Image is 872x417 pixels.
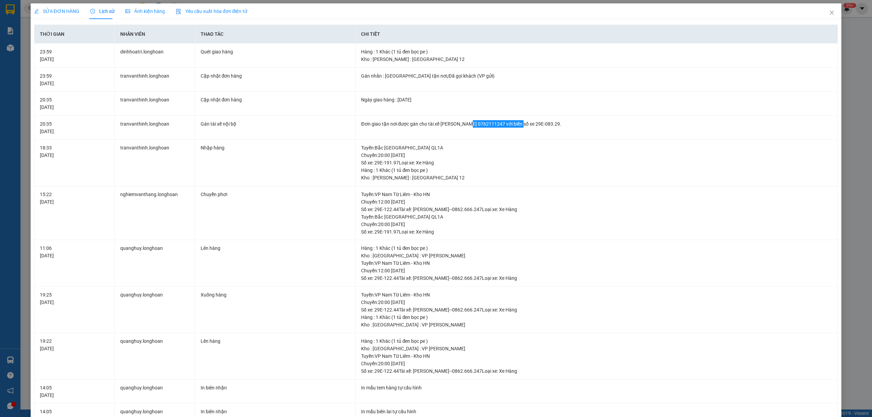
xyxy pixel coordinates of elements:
div: 23:59 [DATE] [40,48,109,63]
button: Close [822,3,841,22]
th: Thao tác [195,25,356,44]
div: Lên hàng [201,244,350,252]
td: tranvanthinh.longhoan [115,92,195,116]
span: picture [125,9,130,14]
div: Đơn giao tận nơi được gán cho tài xế [PERSON_NAME] 0762111247 với biển số xe 29E-083.29. [361,120,832,128]
div: 19:22 [DATE] [40,337,109,352]
span: edit [34,9,39,14]
div: Hàng : 1 Khác (1 tủ đen bọc pe ) [361,166,832,174]
div: Quét giao hàng [201,48,350,55]
div: Tuyến : VP Nam Từ Liêm - Kho HN Chuyến: 12:00 [DATE] Số xe: 29E-122.44 Tài xế: [PERSON_NAME]--086... [361,259,832,282]
div: 18:33 [DATE] [40,144,109,159]
div: Gán nhãn : [GEOGRAPHIC_DATA] tận nơi,Đã gọi khách (VP gửi) [361,72,832,80]
span: close [829,10,835,15]
span: Ảnh kiện hàng [125,9,165,14]
div: Kho : [PERSON_NAME] : [GEOGRAPHIC_DATA] 12 [361,174,832,181]
div: Tuyến : Bắc [GEOGRAPHIC_DATA] QL1A Chuyến: 20:00 [DATE] Số xe: 29E-191.97 Loại xe: Xe Hàng [361,213,832,236]
div: Tuyến : VP Nam Từ Liêm - Kho HN Chuyến: 20:00 [DATE] Số xe: 29E-122.44 Tài xế: [PERSON_NAME]--086... [361,352,832,375]
th: Nhân viên [115,25,195,44]
div: Kho : [GEOGRAPHIC_DATA] : VP [PERSON_NAME] [361,345,832,352]
div: Kho : [PERSON_NAME] : [GEOGRAPHIC_DATA] 12 [361,55,832,63]
div: Tuyến : VP Nam Từ Liêm - Kho HN Chuyến: 12:00 [DATE] Số xe: 29E-122.44 Tài xế: [PERSON_NAME]--086... [361,191,832,213]
span: Lịch sử [90,9,114,14]
div: Lên hàng [201,337,350,345]
div: In biên nhận [201,408,350,415]
span: SỬA ĐƠN HÀNG [34,9,79,14]
div: 15:22 [DATE] [40,191,109,206]
th: Chi tiết [356,25,838,44]
td: quanghuy.longhoan [115,333,195,380]
td: nghiemvanthang.longhoan [115,186,195,240]
div: Cập nhật đơn hàng [201,72,350,80]
td: quanghuy.longhoan [115,380,195,404]
div: Tuyến : VP Nam Từ Liêm - Kho HN Chuyến: 20:00 [DATE] Số xe: 29E-122.44 Tài xế: [PERSON_NAME]--086... [361,291,832,314]
div: In mẫu tem hàng tự cấu hình [361,384,832,391]
img: icon [176,9,181,14]
td: tranvanthinh.longhoan [115,140,195,186]
div: Chuyển phơi [201,191,350,198]
td: dinhhoatri.longhoan [115,44,195,68]
div: Hàng : 1 Khác (1 tủ đen bọc pe ) [361,48,832,55]
td: quanghuy.longhoan [115,287,195,333]
td: tranvanthinh.longhoan [115,116,195,140]
div: Tuyến : Bắc [GEOGRAPHIC_DATA] QL1A Chuyến: 20:00 [DATE] Số xe: 29E-191.97 Loại xe: Xe Hàng [361,144,832,166]
div: 19:25 [DATE] [40,291,109,306]
div: 14:05 [DATE] [40,384,109,399]
div: 11:06 [DATE] [40,244,109,259]
div: Nhập hàng [201,144,350,151]
div: Gán tài xế nội bộ [201,120,350,128]
div: Kho : [GEOGRAPHIC_DATA] : VP [PERSON_NAME] [361,321,832,328]
span: clock-circle [90,9,95,14]
div: Hàng : 1 Khác (1 tủ đen bọc pe ) [361,337,832,345]
div: Xuống hàng [201,291,350,299]
div: Hàng : 1 Khác (1 tủ đen bọc pe ) [361,244,832,252]
div: 20:35 [DATE] [40,96,109,111]
div: Ngày giao hàng : [DATE] [361,96,832,103]
div: 23:59 [DATE] [40,72,109,87]
td: tranvanthinh.longhoan [115,68,195,92]
div: In mẫu biên lai tự cấu hình [361,408,832,415]
div: Kho : [GEOGRAPHIC_DATA] : VP [PERSON_NAME] [361,252,832,259]
div: Cập nhật đơn hàng [201,96,350,103]
th: Thời gian [34,25,115,44]
span: Yêu cầu xuất hóa đơn điện tử [176,9,248,14]
div: Hàng : 1 Khác (1 tủ đen bọc pe ) [361,314,832,321]
td: quanghuy.longhoan [115,240,195,287]
div: In biên nhận [201,384,350,391]
div: 20:35 [DATE] [40,120,109,135]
